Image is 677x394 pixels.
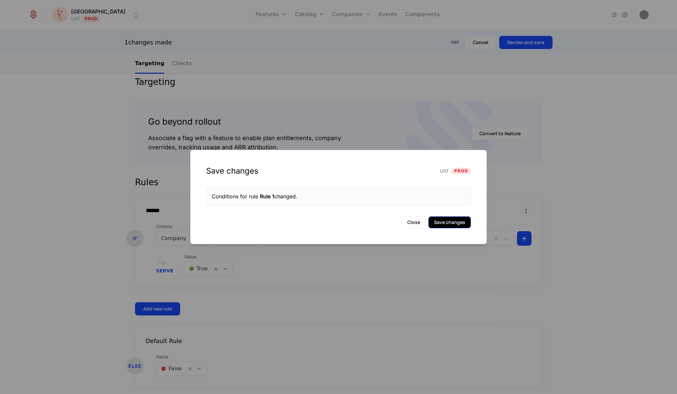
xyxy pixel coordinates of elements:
[260,193,274,200] span: Rule 1
[428,216,471,228] button: Save changes
[206,166,258,176] div: Save changes
[402,216,426,228] button: Close
[451,168,471,174] span: Prod
[212,192,465,200] div: Conditions for rule changed.
[440,168,449,174] span: UAT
